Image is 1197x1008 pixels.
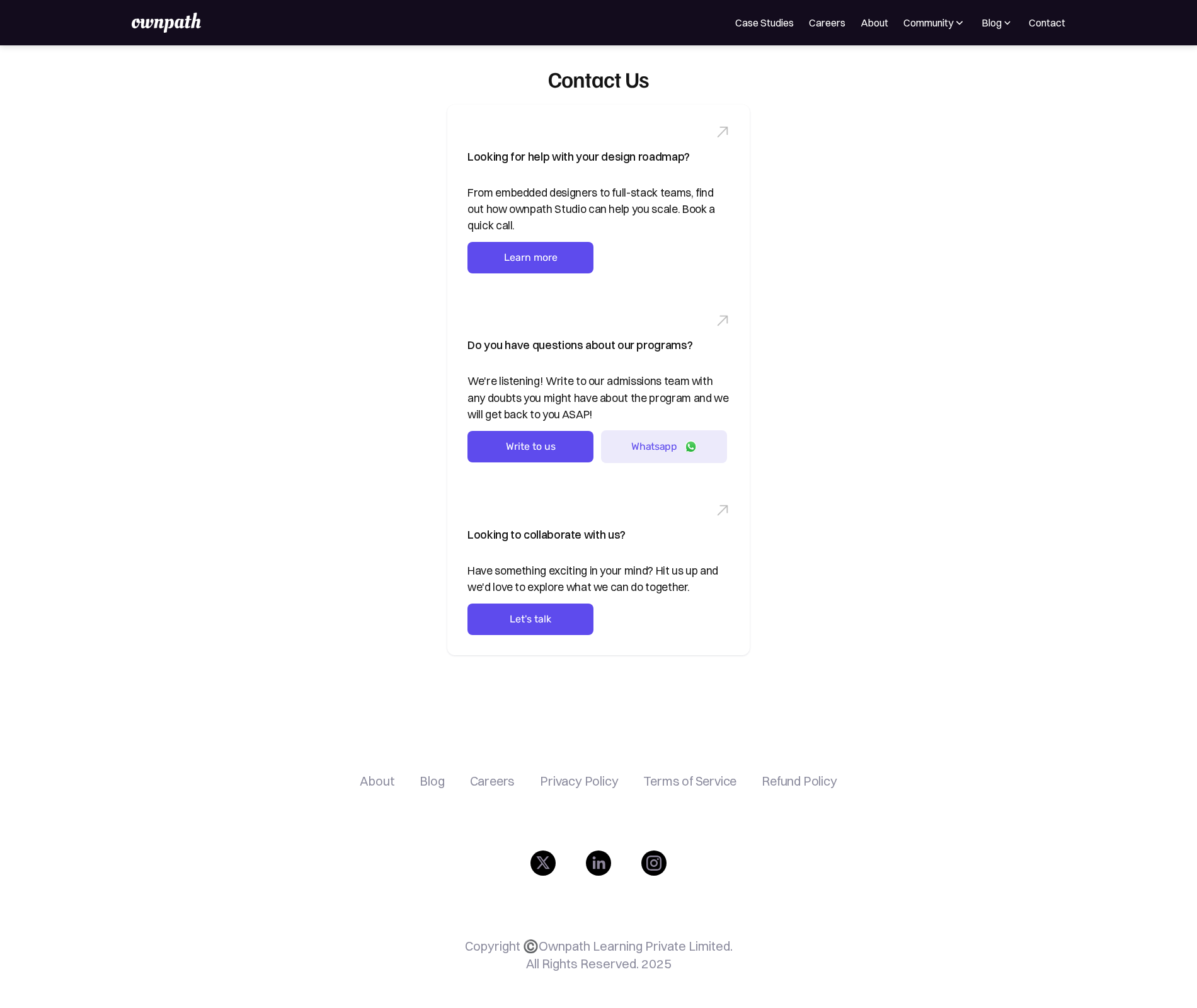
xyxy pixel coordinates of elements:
a: Learn more [467,242,593,273]
a: Blog [420,774,444,789]
a: Privacy Policy [540,774,618,789]
div: Looking to collaborate with us? [467,525,626,545]
a: Whatsapp [601,430,727,462]
div: Contact Us [548,66,650,92]
a: About [360,774,394,789]
div: Blog [981,15,1014,30]
div: From embedded designers to full-stack teams, find out how ownpath Studio can help you scale. Book... [467,185,730,234]
p: Copyright ©️Ownpath Learning Private Limited. All Rights Reserved. 2025 [465,937,733,973]
a: Let's talk [467,604,593,635]
div: Community [903,15,966,30]
a: About [861,15,888,30]
img: Whatsapp logo [685,440,697,452]
a: Refund Policy [762,774,837,789]
div: Do you have questions about our programs? [467,335,692,355]
a: Case Studies [735,15,794,30]
a: Careers [470,774,515,789]
div: Looking for help with your design roadmap? [467,147,690,167]
div: Community [903,15,953,30]
div: Whatsapp [631,440,677,452]
div: Have something exciting in your mind? Hit us up and we'd love to explore what we can do together. [467,563,730,596]
div: Blog [982,15,1002,30]
a: Contact [1029,15,1065,30]
div: We're listening! Write to our admissions team with any doubts you might have about the program an... [467,373,730,423]
a: Write to us [467,431,593,462]
a: Careers [809,15,845,30]
a: Terms of Service [643,774,736,789]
